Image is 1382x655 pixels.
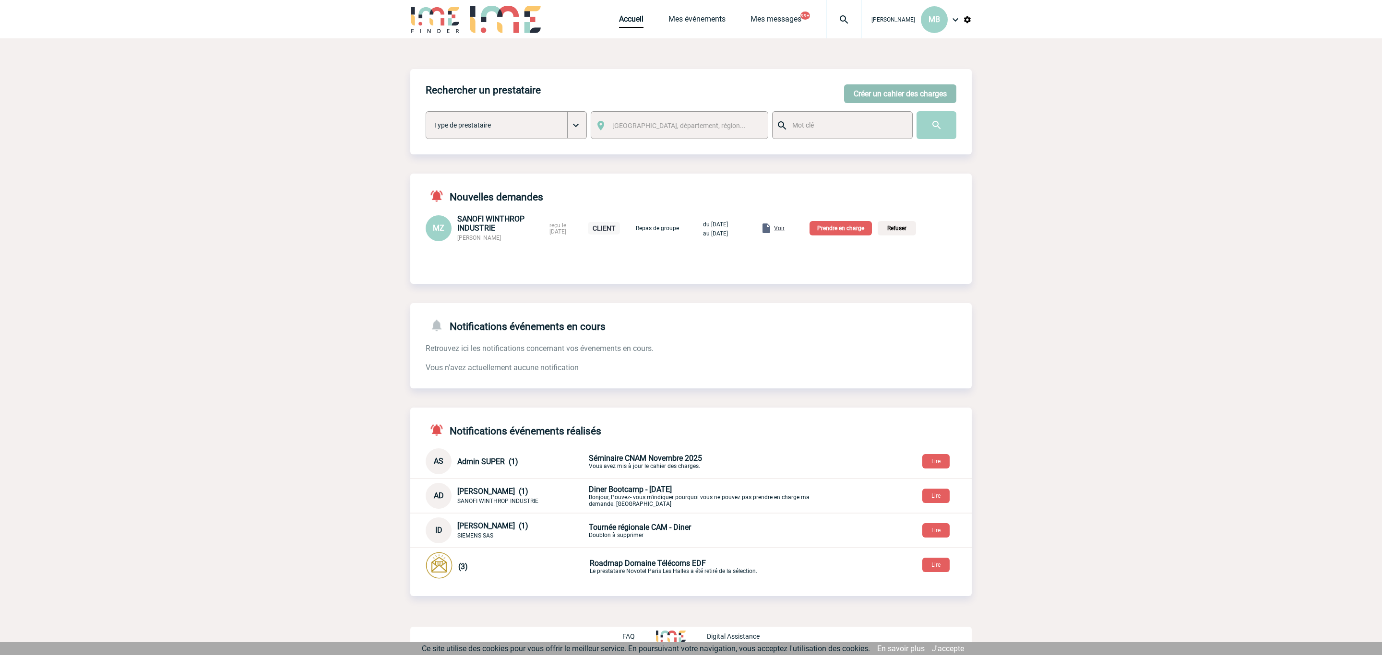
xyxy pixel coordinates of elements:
a: Voir [738,223,786,232]
img: notifications-active-24-px-r.png [429,423,450,437]
p: Repas de groupe [633,225,681,232]
span: SANOFI WINTHROP INDUSTRIE [457,498,538,504]
span: [PERSON_NAME] (1) [457,521,528,530]
a: Mes événements [668,14,726,28]
div: Conversation privée : Client - Agence [426,552,972,581]
img: folder.png [761,222,772,234]
a: Lire [915,525,957,534]
button: Lire [922,489,950,503]
a: Lire [915,560,957,569]
p: CLIENT [588,222,620,234]
span: AS [434,456,443,466]
img: notifications-24-px-g.png [429,318,450,332]
input: Mot clé [790,119,904,131]
div: Conversation privée : Client - Agence [426,448,972,474]
p: Doublon à supprimer [589,523,814,538]
button: Lire [922,523,950,538]
span: MZ [433,223,444,233]
a: AS Admin SUPER (1) Séminaire CNAM Novembre 2025Vous avez mis à jour le cahier des charges. [426,456,814,465]
span: Diner Bootcamp - [DATE] [589,485,672,494]
span: Ce site utilise des cookies pour vous offrir le meilleur service. En poursuivant votre navigation... [422,644,870,653]
span: au [DATE] [703,230,728,237]
span: AD [434,491,444,500]
button: 99+ [800,12,810,20]
span: reçu le [DATE] [549,222,566,235]
span: Tournée régionale CAM - Diner [589,523,691,532]
span: MB [929,15,940,24]
span: SANOFI WINTHROP INDUSTRIE [457,214,524,233]
p: Le prestataire Novotel Paris Les Halles a été retiré de la sélection. [590,559,815,574]
span: [PERSON_NAME] (1) [457,487,528,496]
div: Conversation privée : Client - Agence [426,483,972,509]
img: http://www.idealmeetingsevents.fr/ [656,631,686,642]
span: Voir [774,225,785,232]
img: photonotifcontact.png [426,552,453,579]
span: Admin SUPER (1) [457,457,518,466]
span: Séminaire CNAM Novembre 2025 [589,454,702,463]
a: Mes messages [751,14,801,28]
span: [PERSON_NAME] [871,16,915,23]
span: (3) [458,562,468,571]
p: Vous avez mis à jour le cahier des charges. [589,454,814,469]
span: Retrouvez ici les notifications concernant vos évenements en cours. [426,344,654,353]
span: du [DATE] [703,221,728,228]
a: Accueil [619,14,643,28]
span: Vous n'avez actuellement aucune notification [426,363,579,372]
img: notifications-active-24-px-r.png [429,189,450,203]
p: Prendre en charge [810,221,872,235]
button: Lire [922,558,950,572]
a: J'accepte [932,644,964,653]
h4: Notifications événements réalisés [426,423,601,437]
p: Bonjour, Pouvez- vous m'indiquer pourquoi vous ne pouvez pas prendre en charge ma demande. [GEOGR... [589,485,814,507]
span: Roadmap Domaine Télécoms EDF [590,559,706,568]
span: [PERSON_NAME] [457,234,501,241]
a: Lire [915,491,957,500]
span: [GEOGRAPHIC_DATA], département, région... [612,122,746,129]
a: Lire [915,456,957,465]
span: SIEMENS SAS [457,532,493,539]
h4: Rechercher un prestataire [426,84,541,96]
p: Refuser [878,221,916,235]
h4: Notifications événements en cours [426,318,606,332]
img: IME-Finder [410,6,460,33]
a: ID [PERSON_NAME] (1) SIEMENS SAS Tournée régionale CAM - DinerDoublon à supprimer [426,525,814,534]
span: ID [435,526,442,535]
button: Lire [922,454,950,468]
a: FAQ [622,631,656,640]
a: AD [PERSON_NAME] (1) SANOFI WINTHROP INDUSTRIE Diner Bootcamp - [DATE]Bonjour, Pouvez- vous m'ind... [426,491,814,500]
p: Digital Assistance [707,632,760,640]
p: FAQ [622,632,635,640]
div: Conversation privée : Client - Agence [426,517,972,543]
a: (3) Roadmap Domaine Télécoms EDFLe prestataire Novotel Paris Les Halles a été retiré de la sélect... [426,561,815,570]
input: Submit [917,111,956,139]
h4: Nouvelles demandes [426,189,543,203]
a: En savoir plus [877,644,925,653]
